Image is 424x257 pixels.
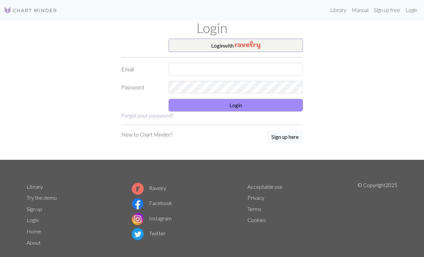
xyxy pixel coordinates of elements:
[117,63,165,76] label: Email
[349,3,371,17] a: Manual
[23,20,402,36] h1: Login
[132,183,144,195] img: Ravelry logo
[132,185,166,191] a: Ravelry
[117,81,165,94] label: Password
[169,99,303,112] button: Login
[132,215,172,221] a: Instagram
[328,3,349,17] a: Library
[357,181,397,248] p: © Copyright 2025
[169,39,303,52] button: Loginwith
[371,3,403,17] a: Sign up free
[4,6,57,14] img: Logo
[27,206,42,212] a: Sign up
[247,183,283,190] a: Acceptable use
[27,239,41,246] a: About
[132,230,166,236] a: Twitter
[132,228,144,240] img: Twitter logo
[121,112,173,119] a: Forgot your password?
[132,198,144,210] img: Facebook logo
[403,3,420,17] a: Login
[132,213,144,225] img: Instagram logo
[27,194,57,201] a: Try the demo
[27,217,39,223] a: Login
[267,130,303,143] button: Sign up here
[132,200,172,206] a: Facebook
[27,228,41,234] a: Home
[247,194,264,201] a: Privacy
[247,217,266,223] a: Cookies
[235,41,260,49] img: Ravelry
[267,130,303,144] a: Sign up here
[121,130,172,138] p: New to Chart Minder?
[247,206,261,212] a: Terms
[27,183,43,190] a: Library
